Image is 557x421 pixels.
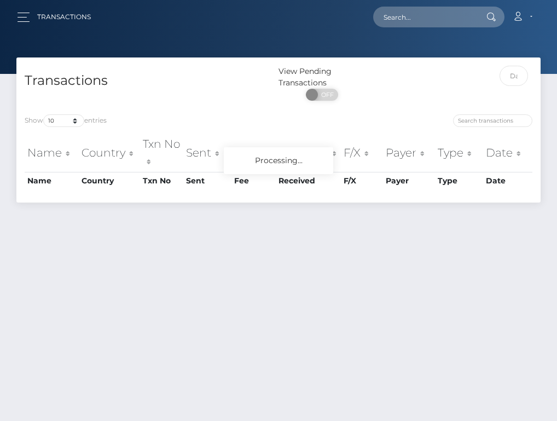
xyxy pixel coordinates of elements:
[140,172,183,189] th: Txn No
[79,172,140,189] th: Country
[453,114,532,127] input: Search transactions
[278,66,366,89] div: View Pending Transactions
[383,133,435,172] th: Payer
[383,172,435,189] th: Payer
[341,172,383,189] th: F/X
[483,133,532,172] th: Date
[25,114,107,127] label: Show entries
[312,89,339,101] span: OFF
[341,133,383,172] th: F/X
[276,172,341,189] th: Received
[183,133,231,172] th: Sent
[79,133,140,172] th: Country
[43,114,84,127] select: Showentries
[500,66,528,86] input: Date filter
[373,7,476,27] input: Search...
[231,133,276,172] th: Fee
[140,133,183,172] th: Txn No
[435,172,483,189] th: Type
[224,147,333,174] div: Processing...
[25,71,270,90] h4: Transactions
[37,5,91,28] a: Transactions
[435,133,483,172] th: Type
[231,172,276,189] th: Fee
[183,172,231,189] th: Sent
[276,133,341,172] th: Received
[25,172,79,189] th: Name
[483,172,532,189] th: Date
[25,133,79,172] th: Name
